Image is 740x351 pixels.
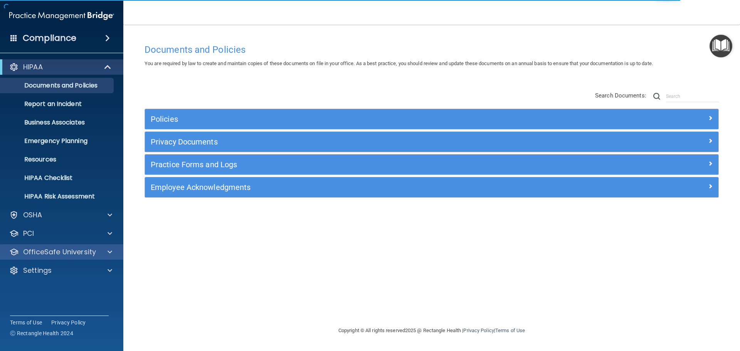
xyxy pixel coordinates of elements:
a: Terms of Use [495,327,525,333]
a: Practice Forms and Logs [151,158,713,171]
a: HIPAA [9,62,112,72]
a: PCI [9,229,112,238]
h5: Employee Acknowledgments [151,183,569,191]
a: Settings [9,266,112,275]
p: Settings [23,266,52,275]
h4: Documents and Policies [145,45,719,55]
input: Search [666,91,719,102]
a: Privacy Documents [151,136,713,148]
img: ic-search.3b580494.png [653,93,660,100]
p: OSHA [23,210,42,220]
a: OSHA [9,210,112,220]
p: HIPAA [23,62,43,72]
p: Business Associates [5,119,110,126]
p: PCI [23,229,34,238]
p: Documents and Policies [5,82,110,89]
a: Policies [151,113,713,125]
span: Search Documents: [595,92,646,99]
button: Open Resource Center [710,35,732,57]
p: OfficeSafe University [23,247,96,257]
span: You are required by law to create and maintain copies of these documents on file in your office. ... [145,60,653,66]
a: Terms of Use [10,319,42,326]
a: Employee Acknowledgments [151,181,713,193]
p: HIPAA Checklist [5,174,110,182]
span: Ⓒ Rectangle Health 2024 [10,329,73,337]
p: Resources [5,156,110,163]
p: HIPAA Risk Assessment [5,193,110,200]
p: Report an Incident [5,100,110,108]
a: OfficeSafe University [9,247,112,257]
h5: Practice Forms and Logs [151,160,569,169]
div: Copyright © All rights reserved 2025 @ Rectangle Health | | [291,318,572,343]
h5: Policies [151,115,569,123]
p: Emergency Planning [5,137,110,145]
img: PMB logo [9,8,114,24]
a: Privacy Policy [463,327,494,333]
a: Privacy Policy [51,319,86,326]
h4: Compliance [23,33,76,44]
h5: Privacy Documents [151,138,569,146]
